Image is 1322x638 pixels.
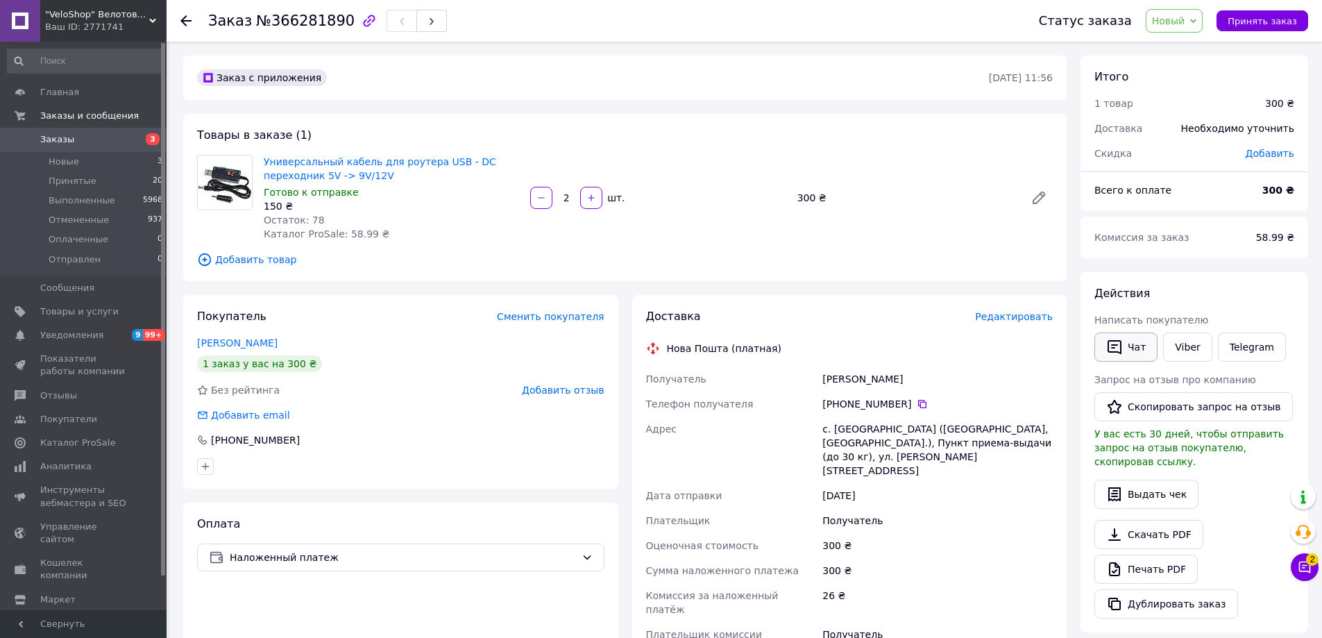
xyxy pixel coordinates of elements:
[497,311,604,322] span: Сменить покупателя
[820,508,1056,533] div: Получатель
[40,305,119,318] span: Товары и услуги
[522,385,604,396] span: Добавить отзыв
[198,156,252,210] img: Универсальный кабель для роутера USB - DC переходник 5V -> 9V/12V
[264,215,325,226] span: Остаток: 78
[40,484,128,509] span: Инструменты вебмастера и SEO
[1094,185,1171,196] span: Всего к оплате
[40,594,76,606] span: Маркет
[822,397,1053,411] div: [PHONE_NUMBER]
[197,355,322,372] div: 1 заказ у вас на 300 ₴
[1163,333,1212,362] a: Viber
[1094,428,1284,467] span: У вас есть 30 дней, чтобы отправить запрос на отзыв покупателю, скопировав ссылку.
[132,329,143,341] span: 9
[40,353,128,378] span: Показатели работы компании
[1094,98,1133,109] span: 1 товар
[40,460,92,473] span: Аналитика
[1173,113,1303,144] div: Необходимо уточнить
[646,373,706,385] span: Получатель
[40,133,74,146] span: Заказы
[1228,16,1297,26] span: Принять заказ
[146,133,160,145] span: 3
[158,156,162,168] span: 3
[820,483,1056,508] div: [DATE]
[1265,96,1294,110] div: 300 ₴
[49,194,115,207] span: Выполненные
[7,49,164,74] input: Поиск
[153,175,162,187] span: 20
[197,337,278,349] a: [PERSON_NAME]
[264,228,389,240] span: Каталог ProSale: 58.99 ₴
[1291,553,1319,581] button: Чат с покупателем2
[45,21,167,33] div: Ваш ID: 2771741
[40,557,128,582] span: Кошелек компании
[820,417,1056,483] div: с. [GEOGRAPHIC_DATA] ([GEOGRAPHIC_DATA], [GEOGRAPHIC_DATA].), Пункт приема-выдачи (до 30 кг), ул....
[646,310,701,323] span: Доставка
[40,521,128,546] span: Управление сайтом
[604,191,626,205] div: шт.
[210,408,291,422] div: Добавить email
[1217,10,1308,31] button: Принять заказ
[975,311,1053,322] span: Редактировать
[1039,14,1132,28] div: Статус заказа
[1094,589,1238,619] button: Дублировать заказ
[196,408,291,422] div: Добавить email
[264,199,519,213] div: 150 ₴
[820,367,1056,392] div: [PERSON_NAME]
[646,423,677,435] span: Адрес
[210,433,301,447] div: [PHONE_NUMBER]
[158,233,162,246] span: 0
[646,590,779,615] span: Комиссия за наложенный платёж
[1094,333,1158,362] button: Чат
[1256,232,1294,243] span: 58.99 ₴
[197,128,312,142] span: Товары в заказе (1)
[158,253,162,266] span: 0
[197,69,327,86] div: Заказ с приложения
[1094,148,1132,159] span: Скидка
[264,187,359,198] span: Готово к отправке
[40,282,94,294] span: Сообщения
[49,175,96,187] span: Принятые
[180,14,192,28] div: Вернуться назад
[792,188,1019,208] div: 300 ₴
[40,86,79,99] span: Главная
[1094,520,1203,549] a: Скачать PDF
[1094,392,1293,421] button: Скопировать запрос на отзыв
[197,517,240,530] span: Оплата
[1094,232,1189,243] span: Комиссия за заказ
[1218,333,1286,362] a: Telegram
[646,540,759,551] span: Оценочная стоимость
[197,310,266,323] span: Покупатель
[1306,551,1319,564] span: 2
[1094,70,1128,83] span: Итого
[256,12,355,29] span: №366281890
[1152,15,1185,26] span: Новый
[1246,148,1294,159] span: Добавить
[820,583,1056,622] div: 26 ₴
[1094,374,1256,385] span: Запрос на отзыв про компанию
[148,214,162,226] span: 937
[49,253,101,266] span: Отправлен
[663,342,785,355] div: Нова Пошта (платная)
[143,194,162,207] span: 5968
[1094,287,1150,300] span: Действия
[646,515,711,526] span: Плательщик
[49,156,79,168] span: Новые
[646,490,722,501] span: Дата отправки
[49,233,108,246] span: Оплаченные
[197,252,1053,267] span: Добавить товар
[820,533,1056,558] div: 300 ₴
[40,413,97,426] span: Покупатели
[45,8,149,21] span: "VeloShop" Велотовары и активный отдых
[143,329,166,341] span: 99+
[208,12,252,29] span: Заказ
[1094,314,1208,326] span: Написать покупателю
[1094,555,1198,584] a: Печать PDF
[230,550,576,565] span: Наложенный платеж
[646,565,799,576] span: Сумма наложенного платежа
[264,156,496,181] a: Универсальный кабель для роутера USB - DC переходник 5V -> 9V/12V
[1094,123,1142,134] span: Доставка
[40,437,115,449] span: Каталог ProSale
[1025,184,1053,212] a: Редактировать
[1262,185,1294,196] b: 300 ₴
[211,385,280,396] span: Без рейтинга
